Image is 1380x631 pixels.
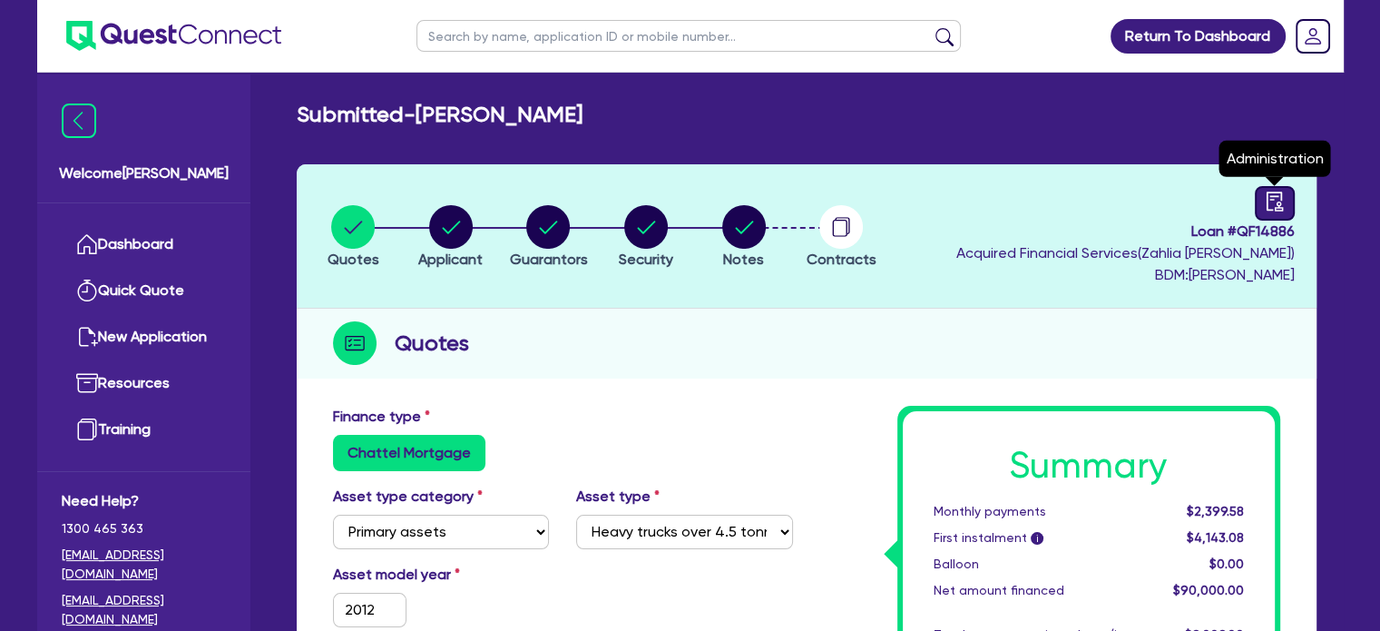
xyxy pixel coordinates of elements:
[62,546,226,584] a: [EMAIL_ADDRESS][DOMAIN_NAME]
[62,222,226,268] a: Dashboard
[62,360,226,407] a: Resources
[319,564,563,586] label: Asset model year
[333,435,485,471] label: Chattel Mortgage
[920,581,1145,600] div: Net amount financed
[418,251,483,268] span: Applicant
[76,419,98,440] img: training
[417,204,484,271] button: Applicant
[1186,504,1243,518] span: $2,399.58
[807,251,876,268] span: Contracts
[62,268,226,314] a: Quick Quote
[934,444,1244,488] h1: Summary
[416,20,961,52] input: Search by name, application ID or mobile number...
[62,314,226,360] a: New Application
[327,204,380,271] button: Quotes
[1186,530,1243,545] span: $4,143.08
[76,280,98,301] img: quick-quote
[920,555,1145,574] div: Balloon
[1172,583,1243,597] span: $90,000.00
[62,591,226,629] a: [EMAIL_ADDRESS][DOMAIN_NAME]
[956,244,1295,261] span: Acquired Financial Services ( Zahlia [PERSON_NAME] )
[806,204,877,271] button: Contracts
[619,251,673,268] span: Security
[920,502,1145,521] div: Monthly payments
[62,490,226,512] span: Need Help?
[508,204,588,271] button: Guarantors
[1219,141,1330,177] div: Administration
[328,251,379,268] span: Quotes
[576,486,660,508] label: Asset type
[62,407,226,453] a: Training
[333,406,430,428] label: Finance type
[723,251,764,268] span: Notes
[618,204,674,271] button: Security
[395,327,469,360] h2: Quotes
[297,102,582,128] h2: Submitted - [PERSON_NAME]
[509,251,587,268] span: Guarantors
[66,21,281,51] img: quest-connect-logo-blue
[76,326,98,348] img: new-application
[920,528,1145,547] div: First instalment
[62,104,96,138] img: icon-menu-close
[1255,186,1295,221] a: audit
[1265,192,1285,212] span: audit
[62,519,226,538] span: 1300 465 363
[59,163,229,184] span: Welcome [PERSON_NAME]
[333,321,377,365] img: step-icon
[956,221,1295,242] span: Loan # QF14886
[1289,13,1336,60] a: Dropdown toggle
[76,372,98,394] img: resources
[721,204,767,271] button: Notes
[333,486,483,508] label: Asset type category
[1111,19,1286,54] a: Return To Dashboard
[1209,557,1243,571] span: $0.00
[956,264,1295,286] span: BDM: [PERSON_NAME]
[1031,532,1043,545] span: i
